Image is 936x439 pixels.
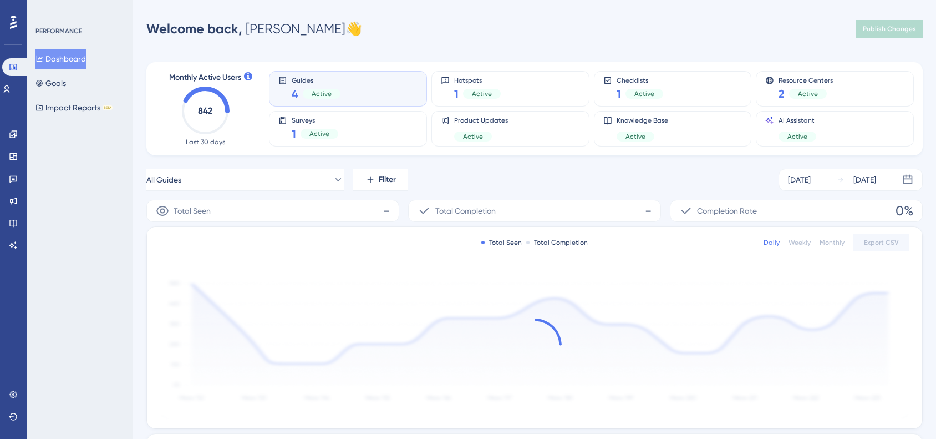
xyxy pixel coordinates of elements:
[174,204,211,218] span: Total Seen
[779,116,816,125] span: AI Assistant
[35,49,86,69] button: Dashboard
[435,204,496,218] span: Total Completion
[798,89,818,98] span: Active
[697,204,757,218] span: Completion Rate
[146,169,344,191] button: All Guides
[853,234,909,251] button: Export CSV
[312,89,332,98] span: Active
[856,20,923,38] button: Publish Changes
[864,238,899,247] span: Export CSV
[292,86,298,102] span: 4
[353,169,408,191] button: Filter
[789,238,811,247] div: Weekly
[379,173,396,186] span: Filter
[35,73,66,93] button: Goals
[617,86,621,102] span: 1
[146,21,242,37] span: Welcome back,
[383,202,390,220] span: -
[526,238,588,247] div: Total Completion
[788,173,811,186] div: [DATE]
[472,89,492,98] span: Active
[481,238,522,247] div: Total Seen
[645,202,652,220] span: -
[292,126,296,142] span: 1
[454,116,508,125] span: Product Updates
[103,105,113,110] div: BETA
[198,105,212,116] text: 842
[454,76,501,84] span: Hotspots
[863,24,916,33] span: Publish Changes
[186,138,225,147] span: Last 30 days
[853,173,876,186] div: [DATE]
[764,238,780,247] div: Daily
[779,86,785,102] span: 2
[617,116,668,125] span: Knowledge Base
[309,129,329,138] span: Active
[820,238,845,247] div: Monthly
[169,71,241,84] span: Monthly Active Users
[896,202,913,220] span: 0%
[779,76,833,84] span: Resource Centers
[146,173,181,186] span: All Guides
[617,76,663,84] span: Checklists
[625,132,645,141] span: Active
[35,98,113,118] button: Impact ReportsBETA
[35,27,82,36] div: PERFORMANCE
[463,132,483,141] span: Active
[454,86,459,102] span: 1
[146,20,362,38] div: [PERSON_NAME] 👋
[634,89,654,98] span: Active
[292,76,340,84] span: Guides
[292,116,338,124] span: Surveys
[787,132,807,141] span: Active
